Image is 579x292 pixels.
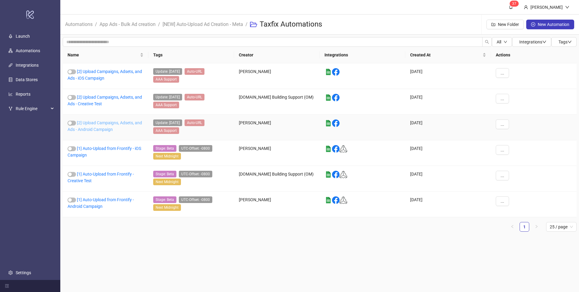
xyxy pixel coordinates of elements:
button: ... [496,94,509,103]
div: [DOMAIN_NAME] Building Support (OM) [234,89,320,115]
button: Tagsdown [551,37,577,47]
span: Update: May21 [153,94,182,100]
span: Auto-URL [185,94,204,100]
span: ... [501,122,504,127]
a: [2] Upload Campaigns, Adsets, and Ads - Android Campaign [68,120,142,132]
li: 1 [520,222,529,232]
div: Page Size [546,222,577,232]
a: App Ads - Bulk Ad creation [98,21,157,27]
div: [PERSON_NAME] [234,63,320,89]
button: ... [496,145,509,155]
button: ... [496,68,509,78]
div: [PERSON_NAME] [234,115,320,140]
div: [DATE] [405,140,491,166]
a: [NEW] Auto-Upload Ad Creation - Meta [161,21,244,27]
span: Stage: Beta [153,196,176,203]
span: 3 [512,2,514,6]
span: user [524,5,528,9]
span: down [504,40,507,44]
span: All [497,40,501,44]
a: Integrations [16,63,39,68]
a: [1] Auto-Upload from Frontify - Android Campaign [68,197,134,209]
th: Integrations [320,47,405,63]
span: Integrations [519,40,546,44]
span: Next Midnight [153,179,181,185]
span: search [485,40,489,44]
span: Update: May21 [153,119,182,126]
span: 7 [514,2,516,6]
span: ... [501,148,504,152]
li: / [158,15,160,34]
sup: 37 [510,1,519,7]
a: [1] Auto-Upload from Frontify - Creative Test [68,172,134,183]
span: New Folder [498,22,519,27]
a: Launch [16,34,30,39]
li: / [245,15,248,34]
span: Update: May21 [153,68,182,75]
span: left [511,225,514,228]
a: [1] Auto-Upload from Frontify - iOS Campaign [68,146,141,157]
span: folder-open [250,21,257,28]
button: Integrationsdown [512,37,551,47]
button: ... [496,171,509,180]
a: Automations [64,21,94,27]
button: ... [496,119,509,129]
span: Tags [558,40,572,44]
div: [DATE] [405,89,491,115]
th: Creator [234,47,320,63]
li: / [95,15,97,34]
span: UTC-Offset: -0800 [179,171,212,177]
span: ... [501,173,504,178]
span: UTC-Offset: -0800 [179,196,212,203]
span: Next Midnight [153,153,181,160]
div: [PERSON_NAME] [234,192,320,217]
span: Name [68,52,139,58]
a: Automations [16,48,40,53]
span: Stage: Beta [153,145,176,152]
span: bell [509,5,513,9]
span: ... [501,71,504,75]
span: ... [501,199,504,204]
span: AAA Support [153,102,179,108]
button: right [532,222,541,232]
div: [DATE] [405,115,491,140]
li: Previous Page [508,222,517,232]
span: Auto-URL [185,119,204,126]
span: New Automation [538,22,569,27]
th: Actions [491,47,577,63]
div: [PERSON_NAME] [234,140,320,166]
a: Reports [16,92,30,97]
span: 25 / page [550,222,573,231]
span: fork [8,106,13,111]
span: UTC-Offset: -0800 [179,145,212,152]
span: down [542,40,546,44]
span: menu-fold [5,284,9,288]
a: [2] Upload Campaigns, Adsets, and Ads - iOS Campaign [68,69,142,81]
h3: Taxfix Automations [260,20,322,29]
span: Next Midnight [153,204,181,211]
div: [PERSON_NAME] [528,4,565,11]
span: ... [501,96,504,101]
div: [DOMAIN_NAME] Building Support (OM) [234,166,320,192]
span: plus-circle [531,22,535,27]
button: ... [496,196,509,206]
span: AAA Support [153,127,179,134]
th: Tags [148,47,234,63]
button: Alldown [492,37,512,47]
a: [2] Upload Campaigns, Adsets, and Ads - Creative Test [68,95,142,106]
span: Rule Engine [16,103,49,115]
th: Name [63,47,148,63]
div: [DATE] [405,192,491,217]
span: Auto-URL [185,68,204,75]
a: Data Stores [16,77,38,82]
button: New Automation [526,20,574,29]
a: Settings [16,270,31,275]
span: folder-add [491,22,495,27]
a: 1 [520,222,529,231]
div: [DATE] [405,166,491,192]
span: right [535,225,538,228]
span: down [565,5,569,9]
span: AAA Support [153,76,179,83]
div: [DATE] [405,63,491,89]
button: New Folder [486,20,524,29]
